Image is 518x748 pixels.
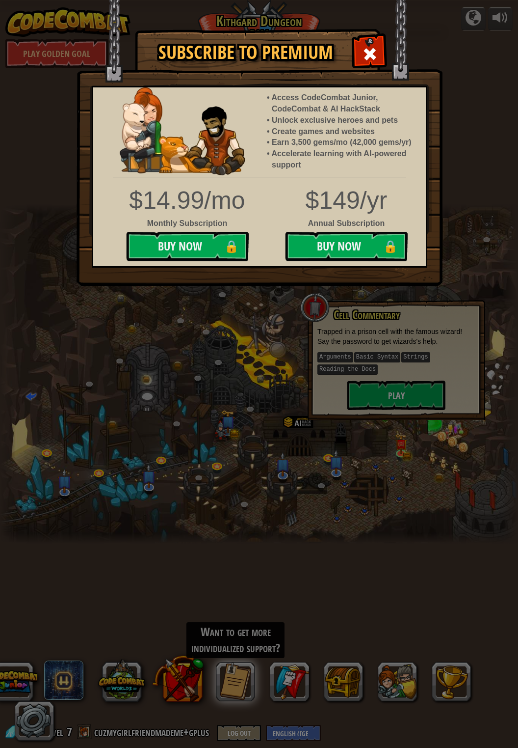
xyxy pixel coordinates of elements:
img: anya-and-nando-pet.webp [120,87,245,175]
li: Access CodeCombat Junior, CodeCombat & AI HackStack [272,92,416,115]
li: Accelerate learning with AI-powered support [272,148,416,171]
button: Buy Now🔒 [126,232,249,261]
button: Buy Now🔒 [285,232,408,261]
div: $149/yr [86,183,433,218]
li: Unlock exclusive heroes and pets [272,115,416,126]
h1: Subscribe to Premium [145,42,346,63]
li: Create games and websites [272,126,416,138]
div: Monthly Subscription [122,218,252,229]
div: Annual Subscription [86,218,433,229]
li: Earn 3,500 gems/mo (42,000 gems/yr) [272,137,416,148]
div: $14.99/mo [122,183,252,218]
